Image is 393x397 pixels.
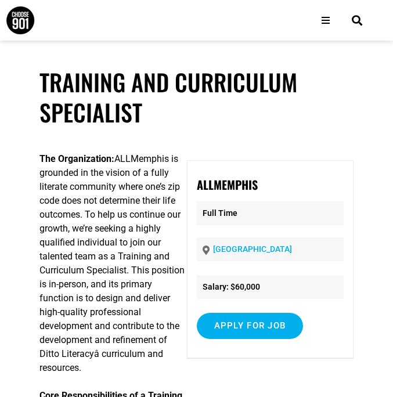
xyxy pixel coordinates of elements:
div: Open/Close Menu [315,10,336,31]
li: Salary: $60,000 [197,275,344,299]
input: Apply for job [197,313,304,339]
h1: Training and Curriculum Specialist [39,67,354,127]
strong: The Organization: [39,153,114,164]
p: Full Time [197,201,344,225]
a: [GEOGRAPHIC_DATA] [213,244,292,254]
strong: ALLMemphis [197,176,258,193]
p: ALLMemphis is grounded in the vision of a fully literate community where one’s zip code does not ... [39,152,187,375]
div: Search [348,11,367,30]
